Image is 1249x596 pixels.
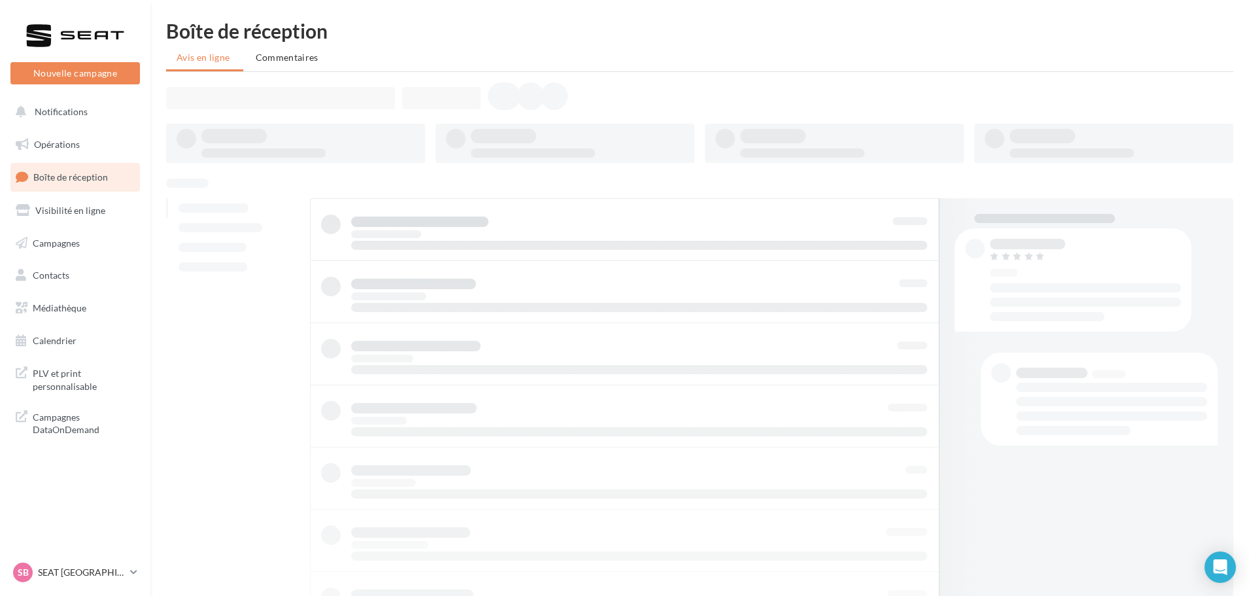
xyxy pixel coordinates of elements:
[33,364,135,393] span: PLV et print personnalisable
[33,237,80,248] span: Campagnes
[33,302,86,313] span: Médiathèque
[33,270,69,281] span: Contacts
[38,566,125,579] p: SEAT [GEOGRAPHIC_DATA]
[35,205,105,216] span: Visibilité en ligne
[8,403,143,442] a: Campagnes DataOnDemand
[10,560,140,585] a: SB SEAT [GEOGRAPHIC_DATA]
[1205,552,1236,583] div: Open Intercom Messenger
[8,98,137,126] button: Notifications
[8,262,143,289] a: Contacts
[166,21,1233,41] div: Boîte de réception
[8,163,143,191] a: Boîte de réception
[10,62,140,84] button: Nouvelle campagne
[256,52,318,63] span: Commentaires
[33,408,135,436] span: Campagnes DataOnDemand
[8,230,143,257] a: Campagnes
[34,139,80,150] span: Opérations
[8,327,143,355] a: Calendrier
[8,197,143,224] a: Visibilité en ligne
[18,566,29,579] span: SB
[33,335,77,346] span: Calendrier
[8,294,143,322] a: Médiathèque
[35,106,88,117] span: Notifications
[33,171,108,183] span: Boîte de réception
[8,359,143,398] a: PLV et print personnalisable
[8,131,143,158] a: Opérations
